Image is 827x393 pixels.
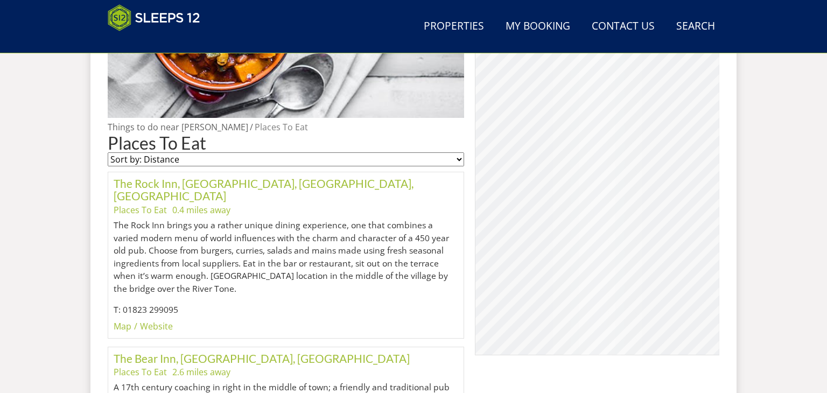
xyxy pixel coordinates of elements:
p: The Rock Inn brings you a rather unique dining experience, one that combines a varied modern menu... [114,219,458,295]
p: T: 01823 299095 [114,304,458,317]
a: Properties [419,15,488,39]
a: Search [672,15,719,39]
a: The Rock Inn, [GEOGRAPHIC_DATA], [GEOGRAPHIC_DATA], [GEOGRAPHIC_DATA] [114,177,413,202]
a: Places To Eat [255,121,308,133]
li: 2.6 miles away [172,366,230,378]
a: Contact Us [587,15,659,39]
a: My Booking [501,15,574,39]
h1: Places To Eat [108,134,464,152]
a: Website [140,320,173,332]
a: The Bear Inn, [GEOGRAPHIC_DATA], [GEOGRAPHIC_DATA] [114,352,410,365]
a: Things to do near [PERSON_NAME] [108,121,248,133]
iframe: Customer reviews powered by Trustpilot [102,38,215,47]
li: 0.4 miles away [172,203,230,216]
canvas: Map [475,6,719,355]
a: Places To Eat [114,204,167,216]
a: Map [114,320,131,332]
img: Sleeps 12 [108,4,200,31]
a: Places To Eat [114,366,167,378]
